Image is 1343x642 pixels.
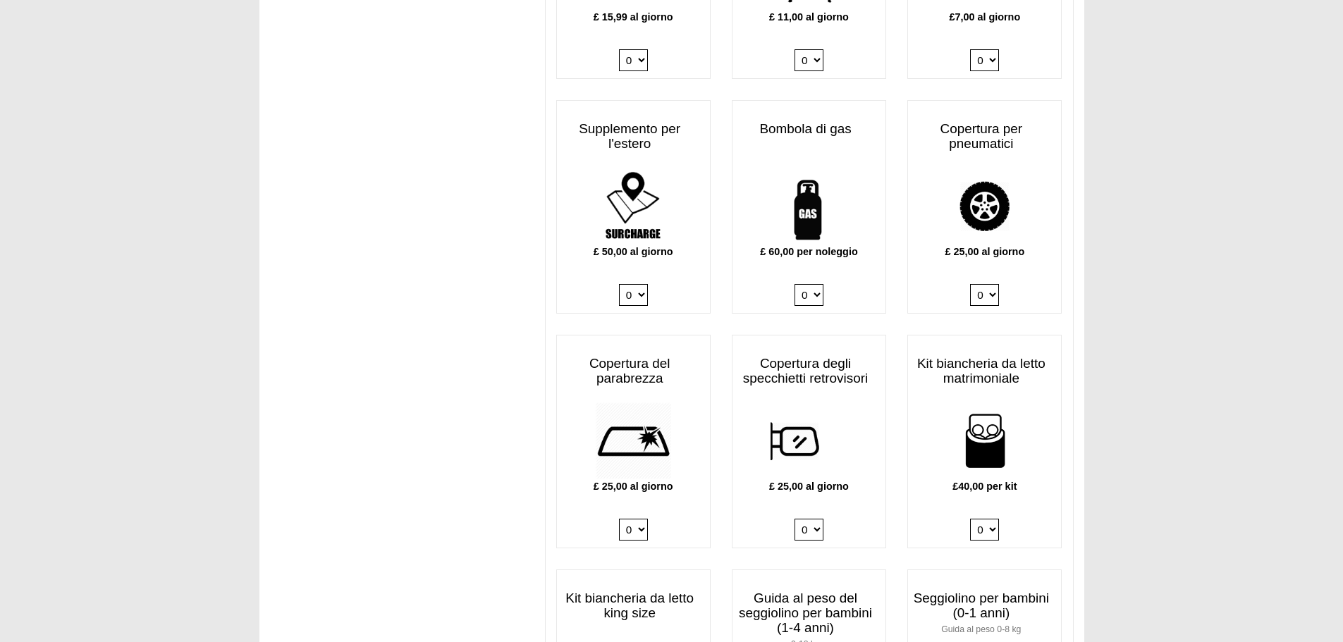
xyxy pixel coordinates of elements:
[945,246,1024,257] font: £ 25,00 al giorno
[565,591,694,620] font: Kit biancheria da letto king size
[940,121,1023,151] font: Copertura per pneumatici
[739,591,872,620] font: Guida al peso del seggiolino per bambini
[941,624,1021,634] font: Guida al peso 0-8 kg
[777,620,834,635] font: (1-4 anni)
[594,246,673,257] font: £ 50,00 al giorno
[952,481,1017,492] font: £40,00 per kit
[595,402,672,479] img: windscreen.png
[594,481,673,492] font: £ 25,00 al giorno
[595,168,672,245] img: surcharge.png
[594,11,673,23] font: £ 15,99 al giorno
[946,168,1023,245] img: tyre.png
[589,356,670,385] font: Copertura del parabrezza
[769,11,849,23] font: £ 11,00 al giorno
[946,402,1023,479] img: bedding-for-two.png
[743,356,868,385] font: Copertura degli specchietti retrovisori
[952,605,1010,620] font: (0-1 anni)
[771,168,847,245] img: gas-bottle.png
[760,246,857,257] font: £ 60,00 per noleggio
[914,591,1049,605] font: Seggiolino per bambini
[579,121,680,151] font: Supplemento per l'estero
[917,356,1045,385] font: Kit biancheria da letto matrimoniale
[769,481,849,492] font: £ 25,00 al giorno
[759,121,851,136] font: Bombola di gas
[771,402,847,479] img: wing.png
[949,11,1020,23] font: £7,00 al giorno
